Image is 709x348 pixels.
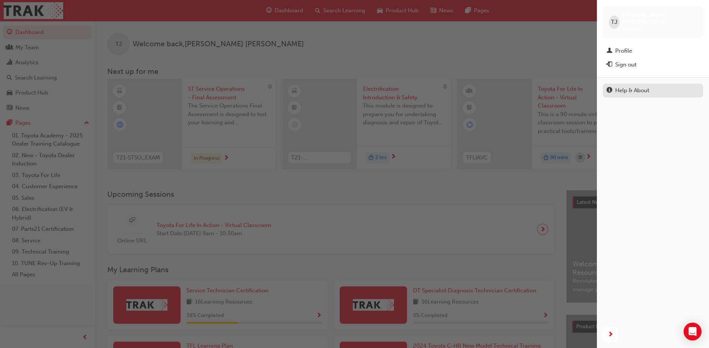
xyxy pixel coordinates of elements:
[611,18,617,27] span: TJ
[607,48,612,55] span: man-icon
[607,87,612,94] span: info-icon
[623,26,641,32] span: 660046
[684,323,702,341] div: Open Intercom Messenger
[615,60,636,69] div: Sign out
[615,47,632,55] div: Profile
[615,86,649,95] div: Help & About
[603,58,703,72] button: Sign out
[603,84,703,97] a: Help & About
[608,330,613,339] span: next-icon
[603,44,703,58] a: Profile
[607,62,612,68] span: exit-icon
[623,12,697,25] span: [PERSON_NAME] [PERSON_NAME]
